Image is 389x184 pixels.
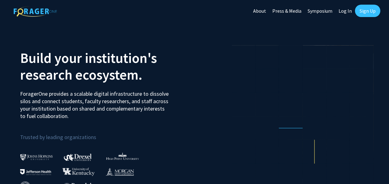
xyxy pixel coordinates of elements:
[20,50,190,83] h2: Build your institution's research ecosystem.
[20,125,190,142] p: Trusted by leading organizations
[64,154,92,161] img: Drexel University
[63,168,95,176] img: University of Kentucky
[106,168,134,176] img: Morgan State University
[14,6,57,17] img: ForagerOne Logo
[20,85,170,120] p: ForagerOne provides a scalable digital infrastructure to dissolve silos and connect students, fac...
[355,5,380,17] a: Sign Up
[106,152,139,160] img: High Point University
[20,154,53,160] img: Johns Hopkins University
[20,169,51,175] img: Thomas Jefferson University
